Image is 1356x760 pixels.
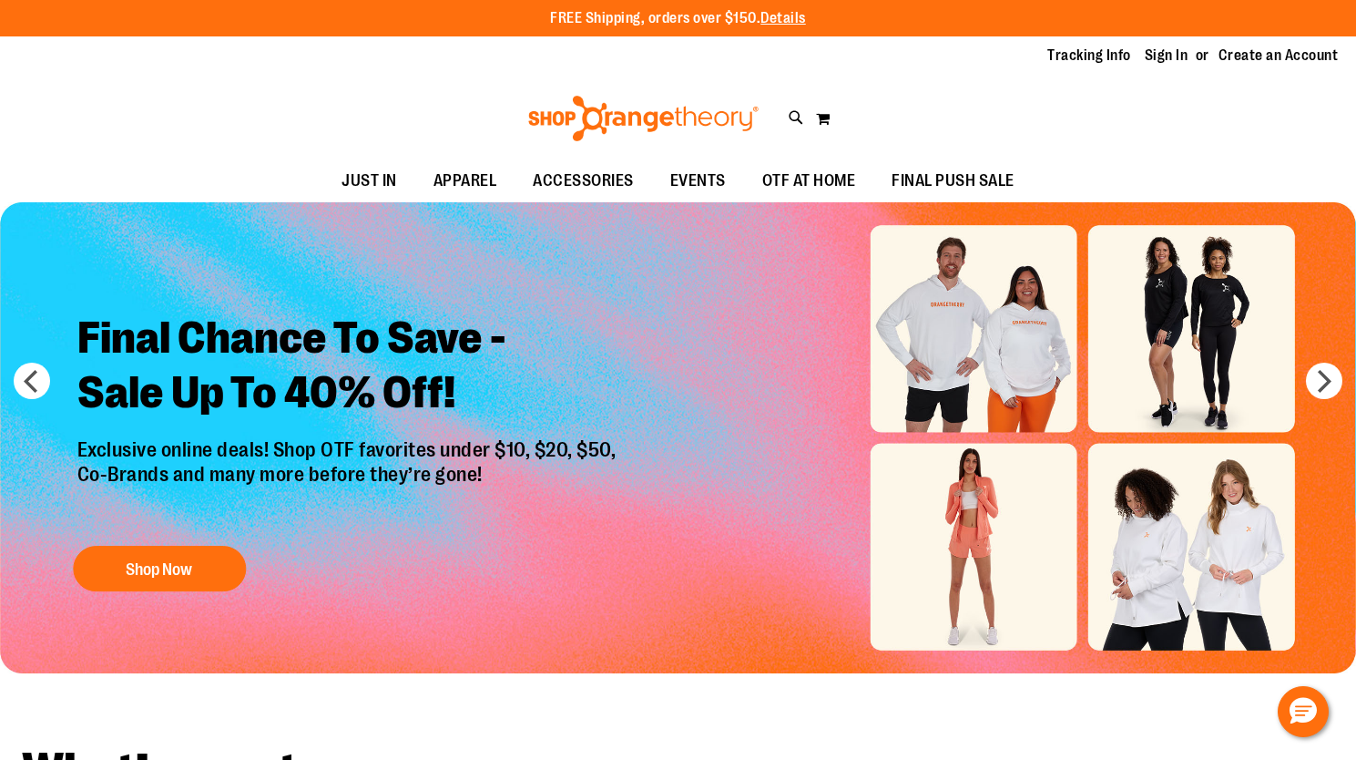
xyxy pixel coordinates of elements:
span: JUST IN [342,160,397,201]
a: Final Chance To Save -Sale Up To 40% Off! Exclusive online deals! Shop OTF favorites under $10, $... [64,297,635,601]
button: Shop Now [73,546,246,591]
span: FINAL PUSH SALE [892,160,1014,201]
a: OTF AT HOME [744,160,874,202]
span: ACCESSORIES [533,160,634,201]
a: Sign In [1145,46,1188,66]
span: EVENTS [670,160,726,201]
h2: Final Chance To Save - Sale Up To 40% Off! [64,297,635,438]
button: Hello, have a question? Let’s chat. [1278,686,1329,737]
a: APPAREL [415,160,515,202]
button: next [1306,363,1342,399]
img: Shop Orangetheory [525,96,761,141]
p: FREE Shipping, orders over $150. [550,8,806,29]
p: Exclusive online deals! Shop OTF favorites under $10, $20, $50, Co-Brands and many more before th... [64,438,635,528]
a: Details [760,10,806,26]
a: FINAL PUSH SALE [873,160,1033,202]
a: ACCESSORIES [515,160,652,202]
a: Create an Account [1218,46,1339,66]
span: APPAREL [433,160,497,201]
a: Tracking Info [1047,46,1131,66]
a: JUST IN [323,160,415,202]
button: prev [14,363,50,399]
a: EVENTS [652,160,744,202]
span: OTF AT HOME [762,160,856,201]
